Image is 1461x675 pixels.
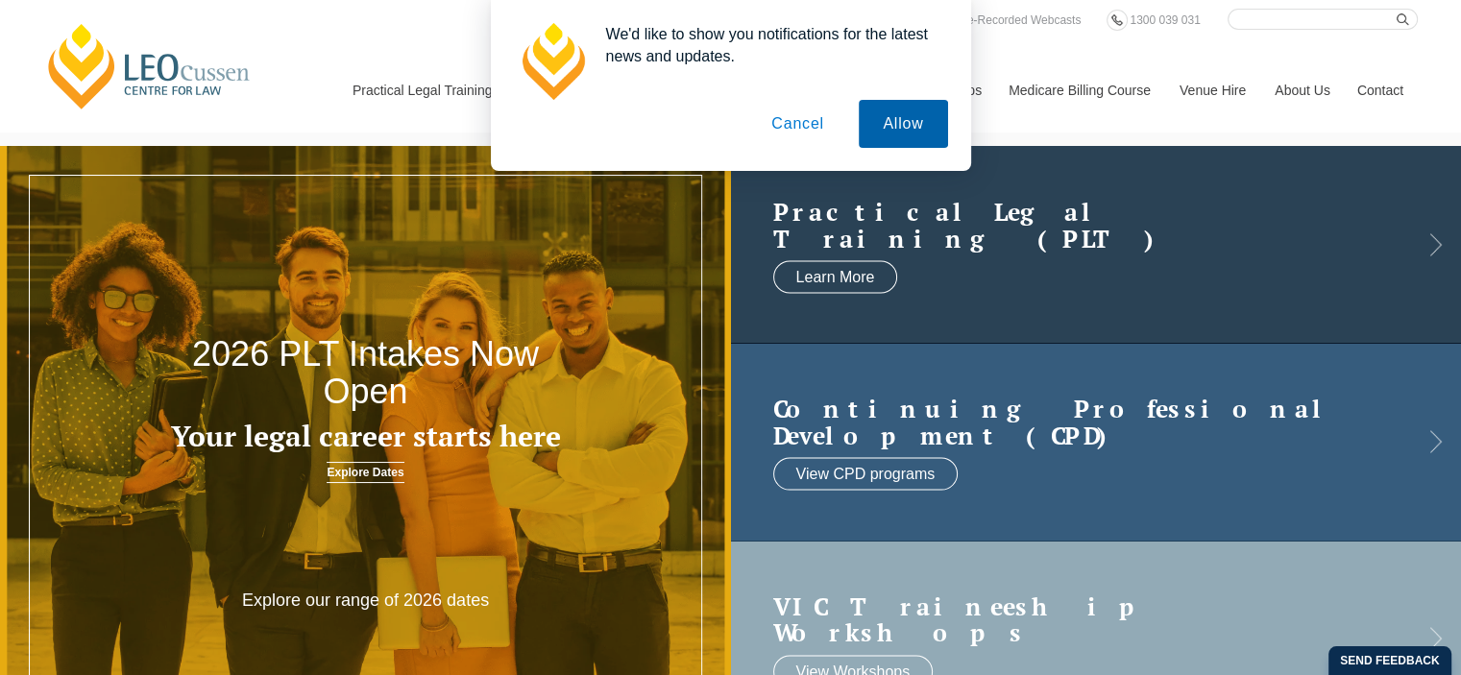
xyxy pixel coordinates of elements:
[773,592,1381,645] a: VIC Traineeship Workshops
[219,590,511,612] p: Explore our range of 2026 dates
[773,199,1381,252] a: Practical LegalTraining (PLT)
[859,100,947,148] button: Allow
[773,458,959,491] a: View CPD programs
[146,421,585,452] h3: Your legal career starts here
[773,396,1381,448] h2: Continuing Professional Development (CPD)
[773,199,1381,252] h2: Practical Legal Training (PLT)
[747,100,848,148] button: Cancel
[327,462,403,483] a: Explore Dates
[773,396,1381,448] a: Continuing ProfessionalDevelopment (CPD)
[773,261,898,294] a: Learn More
[146,335,585,411] h2: 2026 PLT Intakes Now Open
[514,23,591,100] img: notification icon
[591,23,948,67] div: We'd like to show you notifications for the latest news and updates.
